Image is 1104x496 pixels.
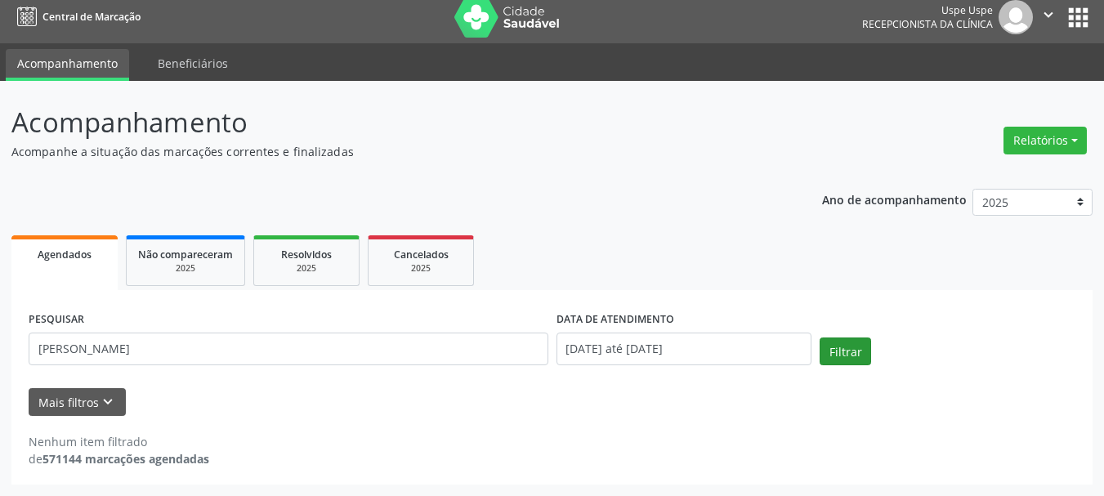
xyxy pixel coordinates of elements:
i:  [1039,6,1057,24]
div: 2025 [138,262,233,275]
div: Uspe Uspe [862,3,993,17]
a: Beneficiários [146,49,239,78]
p: Acompanhamento [11,102,768,143]
span: Cancelados [394,248,449,261]
span: Central de Marcação [42,10,141,24]
span: Agendados [38,248,92,261]
p: Acompanhe a situação das marcações correntes e finalizadas [11,143,768,160]
button: Filtrar [820,337,871,365]
i: keyboard_arrow_down [99,393,117,411]
div: Nenhum item filtrado [29,433,209,450]
a: Acompanhamento [6,49,129,81]
p: Ano de acompanhamento [822,189,967,209]
label: DATA DE ATENDIMENTO [556,307,674,333]
button: Mais filtroskeyboard_arrow_down [29,388,126,417]
button: apps [1064,3,1093,32]
a: Central de Marcação [11,3,141,30]
span: Não compareceram [138,248,233,261]
div: 2025 [380,262,462,275]
div: 2025 [266,262,347,275]
input: Selecione um intervalo [556,333,812,365]
button: Relatórios [1003,127,1087,154]
strong: 571144 marcações agendadas [42,451,209,467]
input: Nome, código do beneficiário ou CPF [29,333,548,365]
span: Recepcionista da clínica [862,17,993,31]
label: PESQUISAR [29,307,84,333]
div: de [29,450,209,467]
span: Resolvidos [281,248,332,261]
